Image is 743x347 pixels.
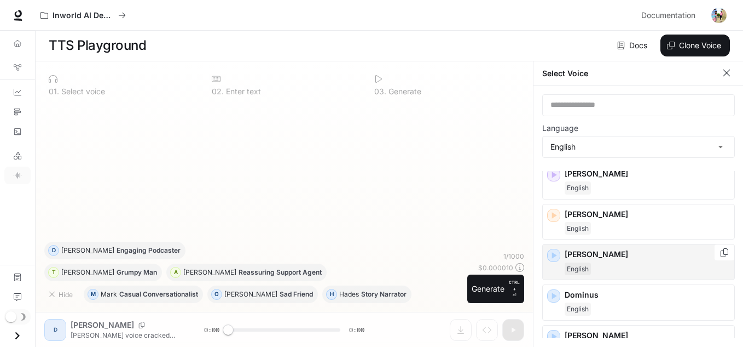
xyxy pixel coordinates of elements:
[18,18,26,26] img: logo_orange.svg
[711,8,727,23] img: User avatar
[4,269,31,286] a: Documentation
[44,264,162,281] button: T[PERSON_NAME]Grumpy Man
[121,65,184,72] div: Keywords by Traffic
[4,123,31,140] a: Logs
[30,64,38,72] img: tab_domain_overview_orange.svg
[542,124,578,132] p: Language
[207,286,318,303] button: O[PERSON_NAME]Sad Friend
[44,286,79,303] button: Hide
[49,35,146,56] h1: TTS Playground
[565,330,730,341] p: [PERSON_NAME]
[4,147,31,164] a: LLM Playground
[117,269,157,276] p: Grumpy Man
[361,291,407,298] p: Story Narrator
[61,269,114,276] p: [PERSON_NAME]
[565,289,730,300] p: Dominus
[28,29,78,37] div: Domain: [URL]
[44,242,185,259] button: D[PERSON_NAME]Engaging Podcaster
[171,264,181,281] div: A
[719,248,730,257] button: Copy Voice ID
[88,286,98,303] div: M
[18,29,26,37] img: website_grey.svg
[565,249,730,260] p: [PERSON_NAME]
[615,35,652,56] a: Docs
[509,279,520,292] p: CTRL +
[59,88,105,95] p: Select voice
[509,279,520,299] p: ⏎
[5,310,16,322] span: Dark mode toggle
[84,286,203,303] button: MMarkCasual Conversationalist
[49,242,59,259] div: D
[49,88,59,95] p: 0 1 .
[212,88,224,95] p: 0 2 .
[386,88,421,95] p: Generate
[565,181,591,195] span: English
[109,64,118,72] img: tab_keywords_by_traffic_grey.svg
[322,286,411,303] button: HHadesStory Narrator
[4,288,31,306] a: Feedback
[565,263,591,276] span: English
[4,59,31,76] a: Graph Registry
[4,103,31,121] a: Traces
[61,247,114,254] p: [PERSON_NAME]
[183,269,236,276] p: [PERSON_NAME]
[101,291,117,298] p: Mark
[637,4,704,26] a: Documentation
[36,4,131,26] button: All workspaces
[339,291,359,298] p: Hades
[4,167,31,184] a: TTS Playground
[543,136,734,157] div: English
[53,11,114,20] p: Inworld AI Demos
[374,88,386,95] p: 0 3 .
[641,9,695,22] span: Documentation
[4,35,31,52] a: Overview
[49,264,59,281] div: T
[280,291,313,298] p: Sad Friend
[660,35,730,56] button: Clone Voice
[42,65,98,72] div: Domain Overview
[166,264,327,281] button: A[PERSON_NAME]Reassuring Support Agent
[119,291,198,298] p: Casual Conversationalist
[565,222,591,235] span: English
[5,325,30,347] button: Open drawer
[239,269,322,276] p: Reassuring Support Agent
[224,88,261,95] p: Enter text
[565,303,591,316] span: English
[565,168,730,179] p: [PERSON_NAME]
[565,209,730,220] p: [PERSON_NAME]
[467,275,524,303] button: GenerateCTRL +⏎
[117,247,181,254] p: Engaging Podcaster
[212,286,222,303] div: O
[224,291,277,298] p: [PERSON_NAME]
[4,83,31,101] a: Dashboards
[31,18,54,26] div: v 4.0.25
[708,4,730,26] button: User avatar
[327,286,336,303] div: H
